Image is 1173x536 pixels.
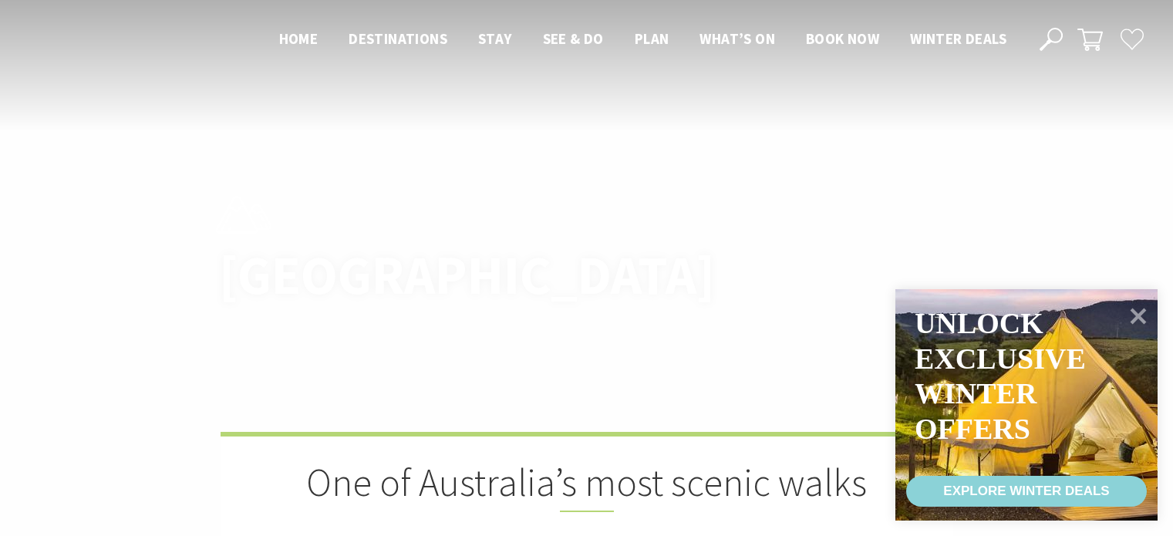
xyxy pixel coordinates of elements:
[264,27,1022,52] nav: Main Menu
[906,476,1147,507] a: EXPLORE WINTER DEALS
[219,246,655,305] h1: [GEOGRAPHIC_DATA]
[806,29,879,48] span: Book now
[635,29,669,48] span: Plan
[910,29,1006,48] span: Winter Deals
[478,29,512,48] span: Stay
[298,460,876,512] h2: One of Australia’s most scenic walks
[915,306,1085,447] div: Unlock exclusive winter offers
[349,29,447,48] span: Destinations
[279,29,319,48] span: Home
[943,476,1109,507] div: EXPLORE WINTER DEALS
[699,29,775,48] span: What’s On
[543,29,604,48] span: See & Do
